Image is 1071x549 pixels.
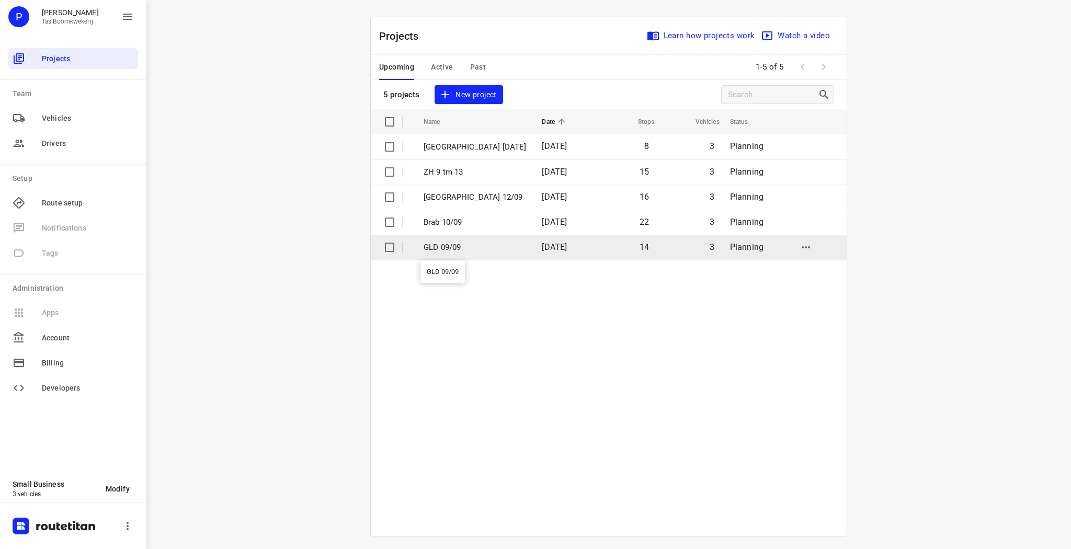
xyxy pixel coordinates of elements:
span: Account [42,333,134,344]
span: Active [431,61,453,74]
p: Limburg 13 september [424,141,526,153]
span: 16 [640,192,649,202]
span: 1-5 of 5 [751,56,788,78]
span: Planning [730,217,764,227]
span: [DATE] [542,192,567,202]
p: Setup [13,173,138,184]
button: Modify [97,479,138,498]
span: Planning [730,141,764,151]
p: Peter Tas [42,8,99,17]
span: Modify [106,485,130,493]
span: 3 [710,192,714,202]
span: Planning [730,167,764,177]
span: Status [730,116,762,128]
div: Search [818,88,834,101]
span: Stops [624,116,655,128]
p: [GEOGRAPHIC_DATA] 12/09 [424,191,526,203]
span: 8 [644,141,649,151]
p: ZH 9 tm 13 [424,166,526,178]
div: Developers [8,378,138,398]
div: P [8,6,29,27]
span: 3 [710,167,714,177]
span: 3 [710,242,714,252]
span: Available only on our Business plan [8,300,138,325]
span: Name [424,116,454,128]
p: Projects [379,28,427,44]
span: Projects [42,53,134,64]
span: Drivers [42,138,134,149]
span: Past [470,61,486,74]
span: Planning [730,242,764,252]
span: 3 [710,141,714,151]
p: 5 projects [383,90,419,99]
span: New project [441,88,496,101]
span: [DATE] [542,242,567,252]
span: Date [542,116,568,128]
span: [DATE] [542,217,567,227]
span: Planning [730,192,764,202]
div: Drivers [8,133,138,154]
span: Available only on our Business plan [8,215,138,241]
div: Route setup [8,192,138,213]
p: Brab 10/09 [424,216,526,228]
div: Account [8,327,138,348]
span: [DATE] [542,141,567,151]
span: Upcoming [379,61,414,74]
span: Vehicles [42,113,134,124]
span: Available only on our Business plan [8,241,138,266]
span: Route setup [42,198,134,209]
button: New project [435,85,503,105]
span: Billing [42,358,134,369]
p: GLD 09/09 [424,242,526,254]
p: Small Business [13,480,97,488]
span: [DATE] [542,167,567,177]
span: 3 [710,217,714,227]
div: Vehicles [8,108,138,129]
span: 15 [640,167,649,177]
span: Previous Page [792,56,813,77]
span: Vehicles [682,116,720,128]
div: Projects [8,48,138,69]
span: 22 [640,217,649,227]
p: Team [13,88,138,99]
p: Tas Boomkwekerij [42,18,99,25]
input: Search projects [728,87,818,103]
p: 3 vehicles [13,490,97,498]
span: 14 [640,242,649,252]
span: Next Page [813,56,834,77]
p: Administration [13,283,138,294]
div: Billing [8,352,138,373]
span: Developers [42,383,134,394]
